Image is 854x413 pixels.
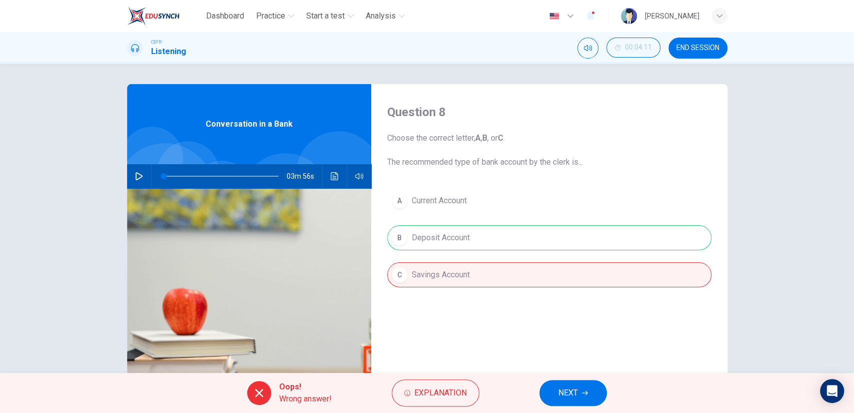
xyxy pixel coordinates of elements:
[668,38,727,59] button: END SESSION
[366,10,396,22] span: Analysis
[645,10,699,22] div: [PERSON_NAME]
[151,39,162,46] span: CEFR
[362,7,409,25] button: Analysis
[206,10,244,22] span: Dashboard
[327,164,343,188] button: Click to see the audio transcription
[387,104,711,120] h4: Question 8
[558,386,578,400] span: NEXT
[151,46,186,58] h1: Listening
[621,8,637,24] img: Profile picture
[498,133,503,143] b: C
[548,13,560,20] img: en
[279,393,332,405] span: Wrong answer!
[202,7,248,25] button: Dashboard
[676,44,719,52] span: END SESSION
[206,118,293,130] span: Conversation in a Bank
[306,10,345,22] span: Start a test
[127,6,180,26] img: EduSynch logo
[256,10,285,22] span: Practice
[606,38,660,59] div: Hide
[475,133,481,143] b: A
[625,44,652,52] span: 00:04:11
[606,38,660,58] button: 00:04:11
[392,379,479,406] button: Explanation
[287,164,322,188] span: 03m 56s
[414,386,467,400] span: Explanation
[302,7,358,25] button: Start a test
[279,381,332,393] span: Oops!
[252,7,298,25] button: Practice
[387,132,711,168] span: Choose the correct letter, , , or . The recommended type of bank account by the clerk is...
[820,379,844,403] div: Open Intercom Messenger
[577,38,598,59] div: Mute
[539,380,607,406] button: NEXT
[127,6,203,26] a: EduSynch logo
[482,133,487,143] b: B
